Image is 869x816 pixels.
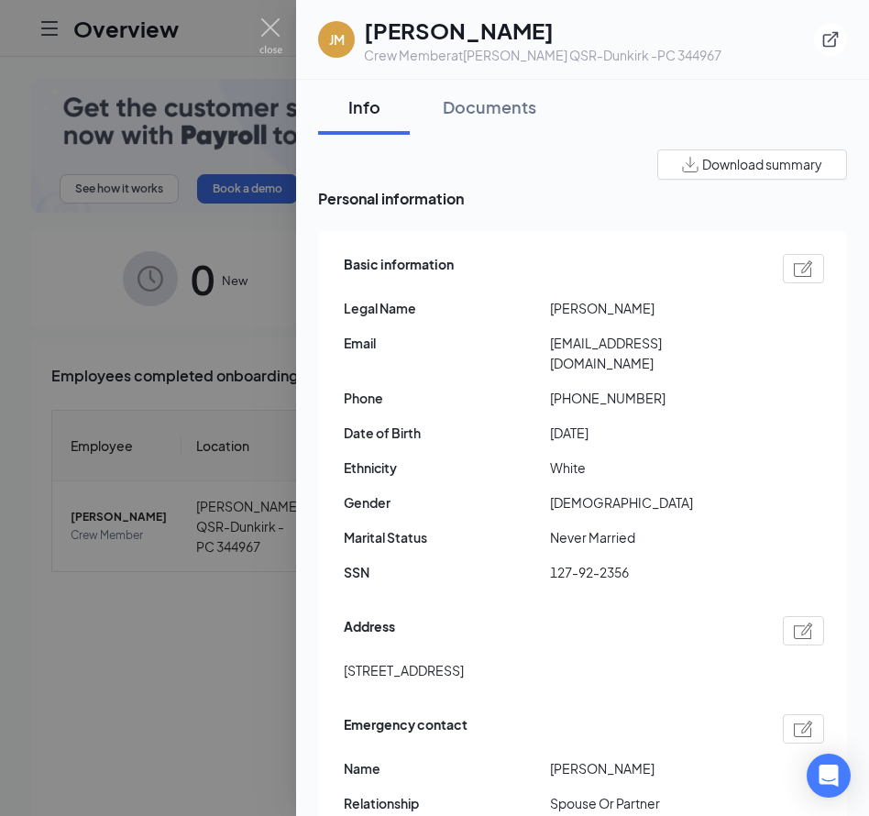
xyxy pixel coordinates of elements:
[344,492,550,513] span: Gender
[550,458,756,478] span: White
[318,187,847,210] span: Personal information
[550,793,756,813] span: Spouse Or Partner
[814,23,847,56] button: ExternalLink
[344,562,550,582] span: SSN
[550,388,756,408] span: [PHONE_NUMBER]
[550,758,756,778] span: [PERSON_NAME]
[807,754,851,798] div: Open Intercom Messenger
[364,15,721,46] h1: [PERSON_NAME]
[336,95,391,118] div: Info
[344,527,550,547] span: Marital Status
[329,30,345,49] div: JM
[657,149,847,180] button: Download summary
[344,388,550,408] span: Phone
[344,714,467,744] span: Emergency contact
[344,793,550,813] span: Relationship
[344,660,464,680] span: [STREET_ADDRESS]
[364,46,721,64] div: Crew Member at [PERSON_NAME] QSR-Dunkirk -PC 344967
[550,562,756,582] span: 127-92-2356
[344,758,550,778] span: Name
[550,298,756,318] span: [PERSON_NAME]
[344,423,550,443] span: Date of Birth
[550,333,756,373] span: [EMAIL_ADDRESS][DOMAIN_NAME]
[550,527,756,547] span: Never Married
[344,616,395,645] span: Address
[550,492,756,513] span: [DEMOGRAPHIC_DATA]
[344,458,550,478] span: Ethnicity
[443,95,536,118] div: Documents
[344,298,550,318] span: Legal Name
[344,333,550,353] span: Email
[702,155,822,174] span: Download summary
[344,254,454,283] span: Basic information
[821,30,840,49] svg: ExternalLink
[550,423,756,443] span: [DATE]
